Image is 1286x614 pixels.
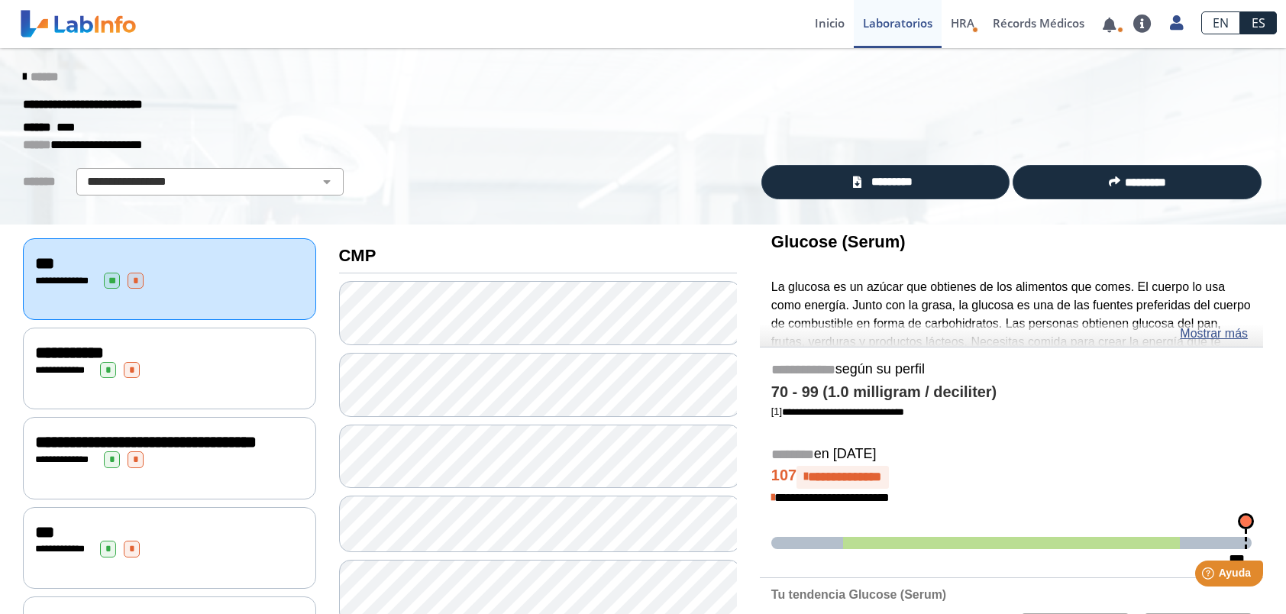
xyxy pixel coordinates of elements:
[771,406,904,417] a: [1]
[1150,554,1269,597] iframe: Help widget launcher
[339,246,376,265] b: CMP
[771,361,1252,379] h5: según su perfil
[1240,11,1277,34] a: ES
[771,383,1252,402] h4: 70 - 99 (1.0 milligram / deciliter)
[771,446,1252,464] h5: en [DATE]
[1201,11,1240,34] a: EN
[771,466,1252,489] h4: 107
[1180,325,1248,343] a: Mostrar más
[771,232,906,251] b: Glucose (Serum)
[771,278,1252,388] p: La glucosa es un azúcar que obtienes de los alimentos que comes. El cuerpo lo usa como energía. J...
[951,15,974,31] span: HRA
[771,588,946,601] b: Tu tendencia Glucose (Serum)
